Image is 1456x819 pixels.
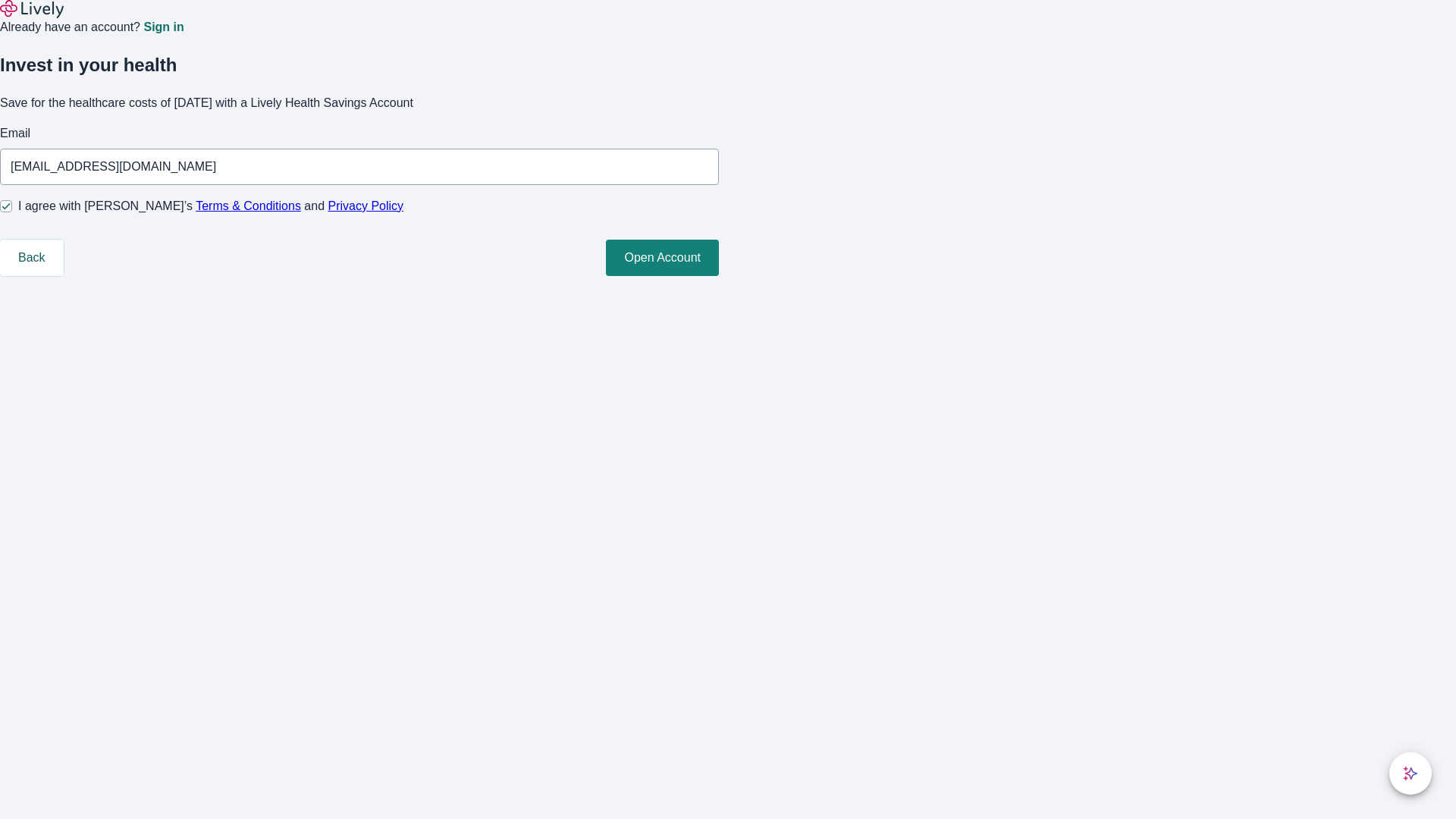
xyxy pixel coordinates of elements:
svg: Lively AI Assistant [1403,766,1418,781]
a: Sign in [143,21,184,33]
a: Privacy Policy [328,199,404,212]
a: Terms & Conditions [196,199,301,212]
button: Open Account [606,240,719,276]
button: chat [1389,752,1432,795]
span: I agree with [PERSON_NAME]’s and [18,197,403,215]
